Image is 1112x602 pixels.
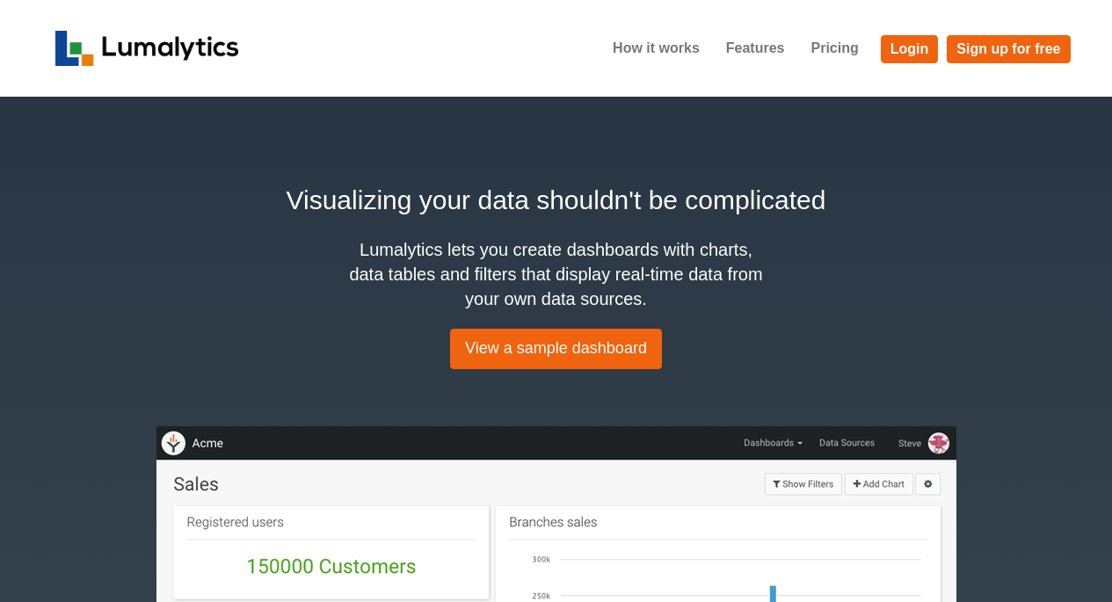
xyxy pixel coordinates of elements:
[797,26,871,70] a: Pricing
[600,26,713,70] a: How it works
[345,237,767,311] h4: Lumalytics lets you create dashboards with charts, data tables and filters that display real-time...
[55,180,1057,220] h2: Visualizing your data shouldn't be complicated
[450,329,662,369] a: View a sample dashboard
[713,26,798,70] a: Features
[55,31,239,66] img: logo_v2-f34f87db3d4d9f5311d6c47995059ad6168825a3e1eb260e01c8041e89355404.png
[881,35,939,63] a: Login
[947,35,1070,63] a: Sign up for free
